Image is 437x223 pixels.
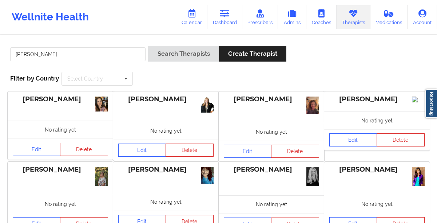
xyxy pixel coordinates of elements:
a: Edit [118,144,166,157]
img: 7d76f354-2d31-419f-9a8c-b80c28a7cef2_photo.jpg [306,167,319,187]
div: No rating yet [113,193,219,211]
div: No rating yet [113,122,219,140]
a: Dashboard [207,5,242,29]
a: Prescribers [242,5,278,29]
a: Edit [329,133,377,146]
button: Create Therapist [219,46,286,62]
img: 4c8435ca-90a1-45ab-bd3e-cff916cfd491_1000006794.jpg [412,167,425,186]
a: Coaches [306,5,337,29]
a: Therapists [337,5,370,29]
div: [PERSON_NAME] [13,95,108,103]
div: [PERSON_NAME] [329,165,425,174]
a: Calendar [176,5,207,29]
a: Edit [13,143,61,156]
img: Image%2Fplaceholer-image.png [412,97,425,102]
img: 1cb508f2-df6b-42b3-aa03-ffd94541b525_Heather_Headshot_2020-_edit.jpeg [201,97,214,113]
span: Filter by Country [10,75,59,82]
div: [PERSON_NAME] [118,165,214,174]
button: Delete [271,145,319,158]
div: [PERSON_NAME] [329,95,425,103]
a: Report Bug [425,89,437,118]
div: [PERSON_NAME] [224,95,319,103]
div: No rating yet [8,121,113,138]
button: Delete [166,144,214,157]
div: No rating yet [219,195,324,213]
div: [PERSON_NAME] [118,95,214,103]
a: Account [408,5,437,29]
div: No rating yet [324,111,430,129]
a: Admins [278,5,306,29]
input: Search Keywords [10,47,146,61]
img: af90ac71-0c30-4d66-a607-bbd32bfc5ab6_HeatherV.jpg [95,97,108,111]
button: Delete [60,143,108,156]
img: 2cf264b4-5115-436f-9218-243e63f857db_DSC_1228_(1).jpg [95,167,108,186]
button: Delete [377,133,425,146]
div: No rating yet [219,123,324,141]
div: [PERSON_NAME] [13,165,108,174]
img: 4ecc6683-e54d-41ca-b797-d14e09ae0092_IMG_6303.jpeg [306,97,319,114]
a: Medications [370,5,408,29]
button: Search Therapists [148,46,219,62]
a: Edit [224,145,272,158]
img: c7206102-762d-48ad-8888-39821ee8e80f_IMG_1896.jpeg [201,167,214,184]
div: No rating yet [324,195,430,213]
div: Select Country [67,76,103,81]
div: No rating yet [8,195,113,213]
div: [PERSON_NAME] [224,165,319,174]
